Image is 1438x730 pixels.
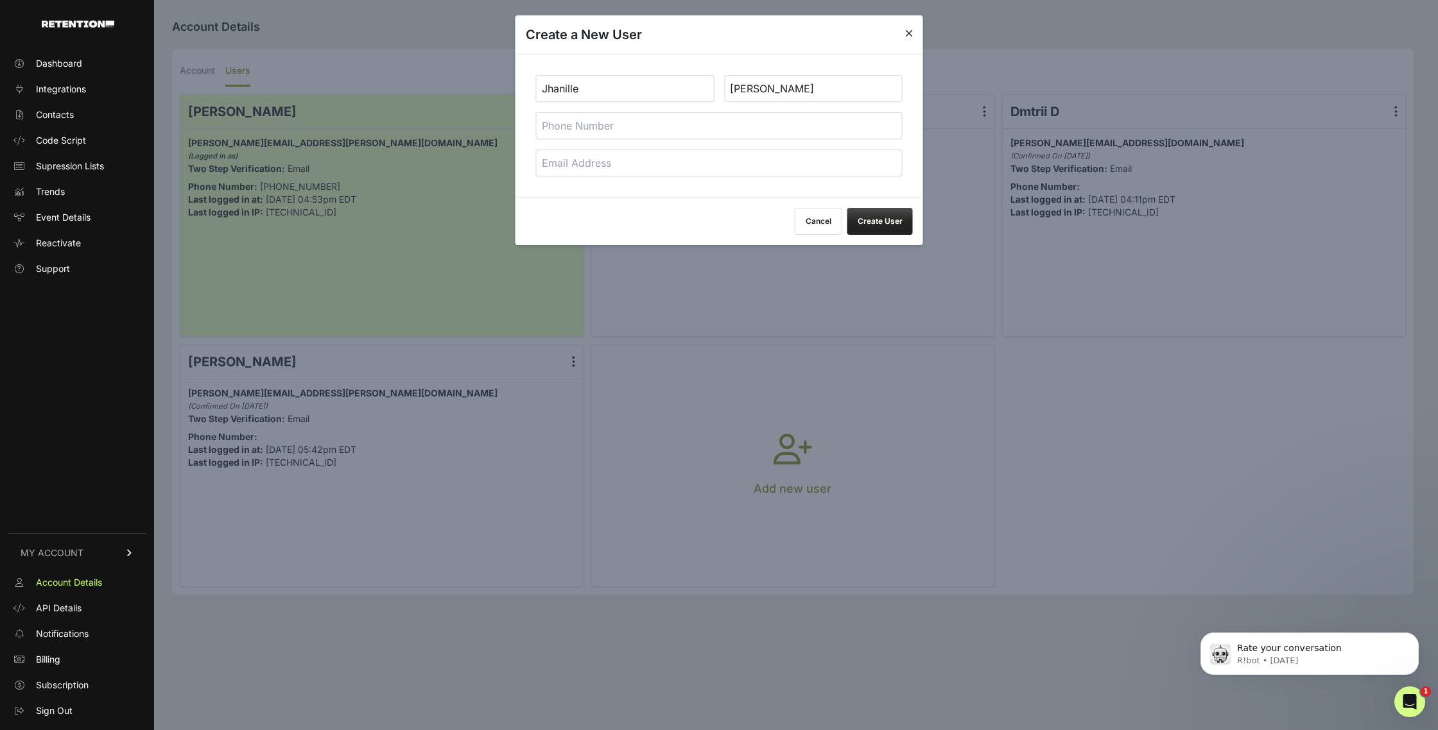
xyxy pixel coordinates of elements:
[1421,686,1431,697] span: 1
[8,182,146,202] a: Trends
[8,598,146,618] a: API Details
[36,83,86,96] span: Integrations
[36,134,86,147] span: Code Script
[8,533,146,572] a: MY ACCOUNT
[36,576,102,589] span: Account Details
[8,156,146,176] a: Supression Lists
[536,112,903,139] input: Phone Number
[847,208,913,235] button: Create User
[536,149,903,176] input: Email Address
[8,233,146,253] a: Reactivate
[8,675,146,695] a: Subscription
[536,75,715,102] input: First Name
[8,207,146,228] a: Event Details
[8,259,146,279] a: Support
[36,602,82,615] span: API Details
[36,679,89,692] span: Subscription
[526,26,642,44] h3: Create a New User
[36,57,82,70] span: Dashboard
[8,572,146,593] a: Account Details
[36,160,104,173] span: Supression Lists
[8,649,146,670] a: Billing
[42,21,114,28] img: Retention.com
[8,130,146,151] a: Code Script
[724,75,903,102] input: Last Name
[1394,686,1425,717] iframe: Intercom live chat
[36,185,65,198] span: Trends
[1181,606,1438,695] iframe: Intercom notifications message
[8,700,146,721] a: Sign Out
[36,262,70,275] span: Support
[21,547,83,559] span: MY ACCOUNT
[8,53,146,74] a: Dashboard
[8,624,146,644] a: Notifications
[36,211,91,224] span: Event Details
[8,105,146,125] a: Contacts
[36,704,73,717] span: Sign Out
[36,237,81,250] span: Reactivate
[36,653,60,666] span: Billing
[795,208,842,235] button: Cancel
[36,108,74,121] span: Contacts
[8,79,146,99] a: Integrations
[36,627,89,640] span: Notifications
